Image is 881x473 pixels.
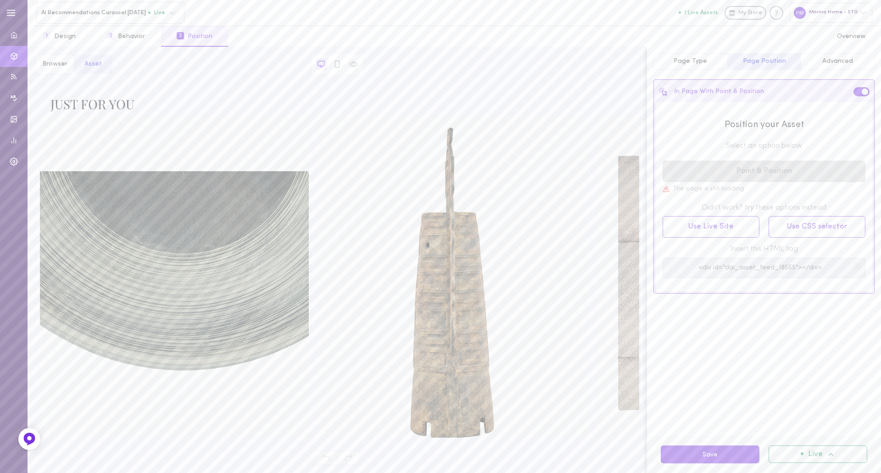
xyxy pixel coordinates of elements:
button: 3Position [161,26,228,47]
a: 1 Live Assets [679,10,725,16]
button: Live [769,445,867,463]
span: My Store [738,9,762,17]
h2: JUST FOR YOU [50,98,624,111]
span: The page is still loading [673,185,744,193]
img: Feedback Button [22,432,36,446]
span: 3 [177,32,184,39]
button: Point & Position [663,161,865,182]
span: 2 [107,32,114,39]
button: Use Live Site [663,216,759,238]
div: In Page With Point & Position [658,87,764,96]
span: Didn't work? try these options instead [663,203,865,213]
button: Page Position [727,53,801,70]
pre: <div id="dai_asset_feed_18555"></div> [669,264,851,272]
button: Advanced [801,53,875,70]
span: 1 [43,32,50,39]
button: Page Type [653,53,727,70]
span: Page Type [674,58,707,65]
button: Asset [73,55,112,74]
span: Insert this HTML tag [663,244,865,254]
span: Live [148,10,165,16]
div: Marina Home - STG [790,3,872,22]
button: 1Design [28,26,91,47]
button: 2Behavior [91,26,161,47]
button: Save [661,445,759,463]
span: Select an option below [663,141,865,151]
span: Undo [314,450,337,465]
button: Use CSS selector [769,216,865,238]
button: 1 Live Assets [679,10,718,16]
a: My Store [725,6,766,20]
span: Redo [337,450,360,465]
div: Knowledge center [769,6,783,20]
button: Browser [35,55,74,74]
span: AI Recommendations Carousel [DATE] [41,9,148,16]
span: Advanced [822,58,853,65]
span: Live [808,451,823,458]
button: Overview [821,26,881,47]
span: Page Position [743,58,786,65]
span: Position your Asset [663,118,865,131]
